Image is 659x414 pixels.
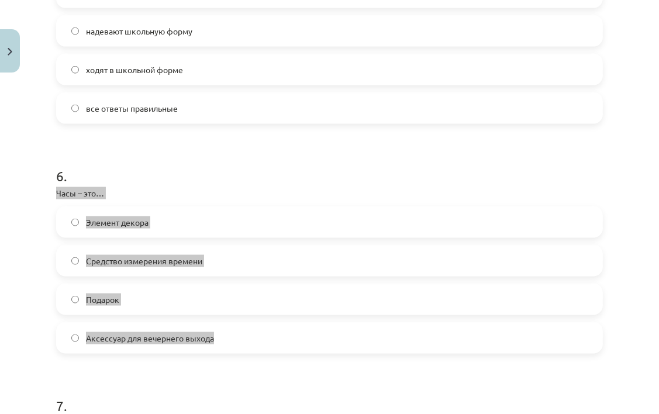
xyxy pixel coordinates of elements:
h1: 7 . [56,377,603,413]
input: Средство измерения времени [71,257,79,265]
h1: 6 . [56,147,603,184]
input: все ответы правильные [71,105,79,112]
span: Подарок [86,294,119,306]
span: надевают школьную форму [86,25,192,37]
input: надевают школьную форму [71,27,79,35]
input: Аксессуар для вечернего выхода [71,334,79,342]
p: Часы – это… [56,187,603,199]
span: ходят в школьной форме [86,64,183,76]
span: Аксессуар для вечернего выхода [86,332,214,344]
img: icon-close-lesson-0947bae3869378f0d4975bcd49f059093ad1ed9edebbc8119c70593378902aed.svg [8,48,12,56]
span: Элемент декора [86,216,149,229]
input: ходят в школьной форме [71,66,79,74]
input: Подарок [71,296,79,303]
span: все ответы правильные [86,102,178,115]
input: Элемент декора [71,219,79,226]
span: Средство измерения времени [86,255,202,267]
